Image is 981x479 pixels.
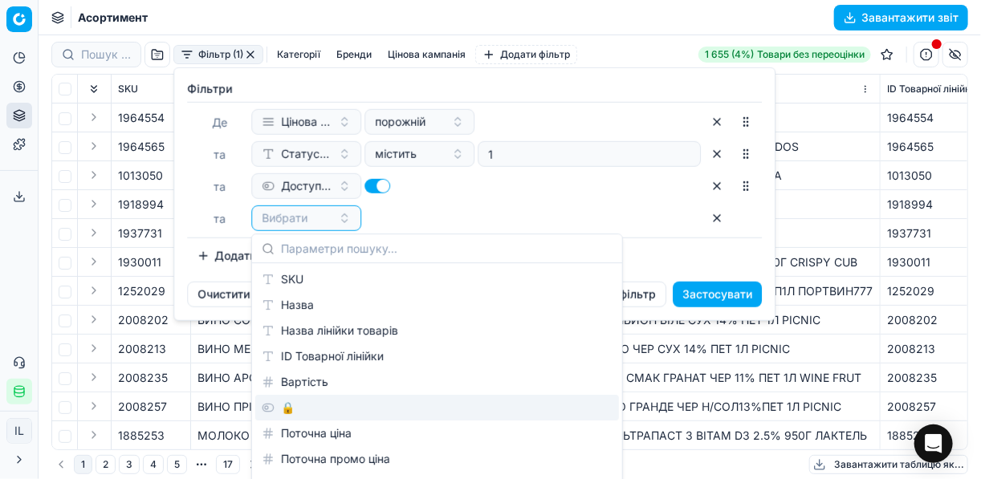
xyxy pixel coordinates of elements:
[281,233,613,265] input: Параметри пошуку...
[255,318,619,343] div: Назва лінійки товарів
[214,148,226,161] span: та
[281,114,332,130] span: Цінова кампанія
[255,446,619,472] div: Поточна промо ціна
[187,243,306,269] button: Додати фільтр
[255,266,619,292] div: SKU
[187,282,260,307] button: Очистити
[555,282,666,307] button: Зберегти фільтр
[214,212,226,225] span: та
[255,395,619,420] div: 🔒
[255,420,619,446] div: Поточна ціна
[255,369,619,395] div: Вартість
[214,180,226,193] span: та
[673,282,762,307] button: Застосувати
[255,343,619,369] div: ID Товарної лінійки
[281,146,332,162] span: Статус товару
[375,114,425,130] span: порожній
[255,292,619,318] div: Назва
[212,116,227,129] span: Де
[187,81,762,97] label: Фiльтри
[375,146,417,162] span: містить
[262,210,307,226] span: Вибрати
[281,178,332,194] span: Доступний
